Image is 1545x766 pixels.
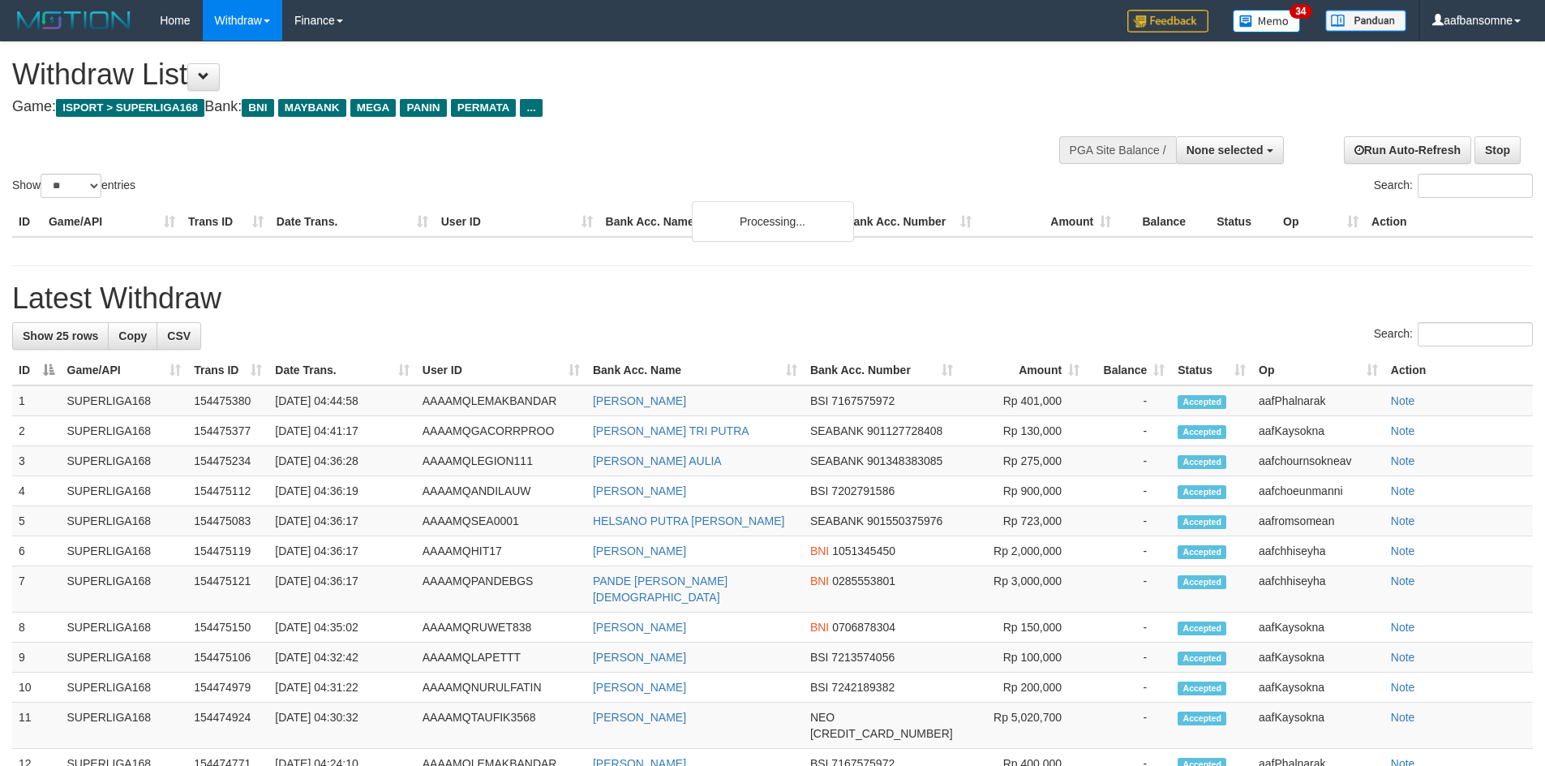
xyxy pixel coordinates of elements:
[1391,621,1415,634] a: Note
[1252,416,1384,446] td: aafKaysokna
[268,476,416,506] td: [DATE] 04:36:19
[1059,136,1176,164] div: PGA Site Balance /
[1365,207,1533,237] th: Action
[416,446,586,476] td: AAAAMQLEGION111
[416,355,586,385] th: User ID: activate to sort column ascending
[61,566,188,613] td: SUPERLIGA168
[1127,10,1208,32] img: Feedback.jpg
[1178,455,1226,469] span: Accepted
[451,99,517,117] span: PERMATA
[61,355,188,385] th: Game/API: activate to sort column ascending
[959,355,1086,385] th: Amount: activate to sort column ascending
[959,643,1086,673] td: Rp 100,000
[959,566,1086,613] td: Rp 3,000,000
[1290,4,1311,19] span: 34
[187,476,268,506] td: 154475112
[416,703,586,749] td: AAAAMQTAUFIK3568
[593,514,785,527] a: HELSANO PUTRA [PERSON_NAME]
[1252,613,1384,643] td: aafKaysokna
[1252,446,1384,476] td: aafchournsokneav
[810,514,864,527] span: SEABANK
[187,446,268,476] td: 154475234
[831,681,895,694] span: Copy 7242189382 to clipboard
[187,613,268,643] td: 154475150
[959,613,1086,643] td: Rp 150,000
[810,651,829,664] span: BSI
[959,416,1086,446] td: Rp 130,000
[12,99,1014,115] h4: Game: Bank:
[61,643,188,673] td: SUPERLIGA168
[12,673,61,703] td: 10
[12,174,135,198] label: Show entries
[416,566,586,613] td: AAAAMQPANDEBGS
[108,322,157,350] a: Copy
[978,207,1118,237] th: Amount
[416,536,586,566] td: AAAAMQHIT17
[1086,673,1171,703] td: -
[182,207,270,237] th: Trans ID
[832,574,895,587] span: Copy 0285553801 to clipboard
[12,58,1014,91] h1: Withdraw List
[416,643,586,673] td: AAAAMQLAPETTT
[593,711,686,724] a: [PERSON_NAME]
[599,207,839,237] th: Bank Acc. Name
[61,506,188,536] td: SUPERLIGA168
[56,99,204,117] span: ISPORT > SUPERLIGA168
[12,566,61,613] td: 7
[187,536,268,566] td: 154475119
[593,484,686,497] a: [PERSON_NAME]
[1233,10,1301,32] img: Button%20Memo.svg
[1178,575,1226,589] span: Accepted
[1344,136,1471,164] a: Run Auto-Refresh
[692,201,854,242] div: Processing...
[867,514,942,527] span: Copy 901550375976 to clipboard
[1178,395,1226,409] span: Accepted
[268,613,416,643] td: [DATE] 04:35:02
[1187,144,1264,157] span: None selected
[416,673,586,703] td: AAAAMQNURULFATIN
[416,476,586,506] td: AAAAMQANDILAUW
[831,484,895,497] span: Copy 7202791586 to clipboard
[12,703,61,749] td: 11
[1384,355,1533,385] th: Action
[1086,566,1171,613] td: -
[268,385,416,416] td: [DATE] 04:44:58
[1391,651,1415,664] a: Note
[268,416,416,446] td: [DATE] 04:41:17
[416,613,586,643] td: AAAAMQRUWET838
[810,454,864,467] span: SEABANK
[12,613,61,643] td: 8
[1391,574,1415,587] a: Note
[1374,174,1533,198] label: Search:
[61,703,188,749] td: SUPERLIGA168
[268,673,416,703] td: [DATE] 04:31:22
[959,703,1086,749] td: Rp 5,020,700
[839,207,978,237] th: Bank Acc. Number
[23,329,98,342] span: Show 25 rows
[187,673,268,703] td: 154474979
[1086,385,1171,416] td: -
[416,506,586,536] td: AAAAMQSEA0001
[416,416,586,446] td: AAAAMQGACORRPROO
[270,207,435,237] th: Date Trans.
[187,566,268,613] td: 154475121
[1210,207,1277,237] th: Status
[12,8,135,32] img: MOTION_logo.png
[1176,136,1284,164] button: None selected
[1252,703,1384,749] td: aafKaysokna
[61,385,188,416] td: SUPERLIGA168
[959,476,1086,506] td: Rp 900,000
[1178,712,1226,725] span: Accepted
[268,446,416,476] td: [DATE] 04:36:28
[1178,622,1226,635] span: Accepted
[1391,681,1415,694] a: Note
[1086,536,1171,566] td: -
[959,385,1086,416] td: Rp 401,000
[12,355,61,385] th: ID: activate to sort column descending
[268,643,416,673] td: [DATE] 04:32:42
[1277,207,1365,237] th: Op
[593,544,686,557] a: [PERSON_NAME]
[1418,322,1533,346] input: Search:
[187,416,268,446] td: 154475377
[1178,425,1226,439] span: Accepted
